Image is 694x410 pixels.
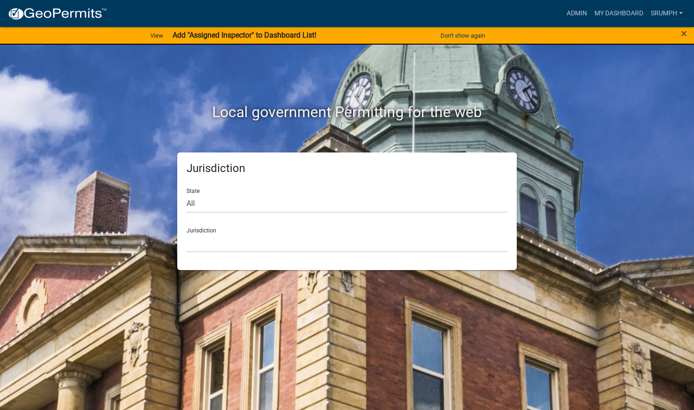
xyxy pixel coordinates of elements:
[591,5,647,22] a: My Dashboard
[681,27,687,40] span: ×
[187,162,507,175] h5: Jurisdiction
[147,28,167,43] a: View
[681,28,687,39] button: Close
[647,5,687,22] a: srumph
[563,5,591,22] a: Admin
[173,31,316,40] strong: Add "Assigned Inspector" to Dashboard List!
[437,28,489,43] button: Don't show again
[89,103,605,121] h2: Local government Permitting for the web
